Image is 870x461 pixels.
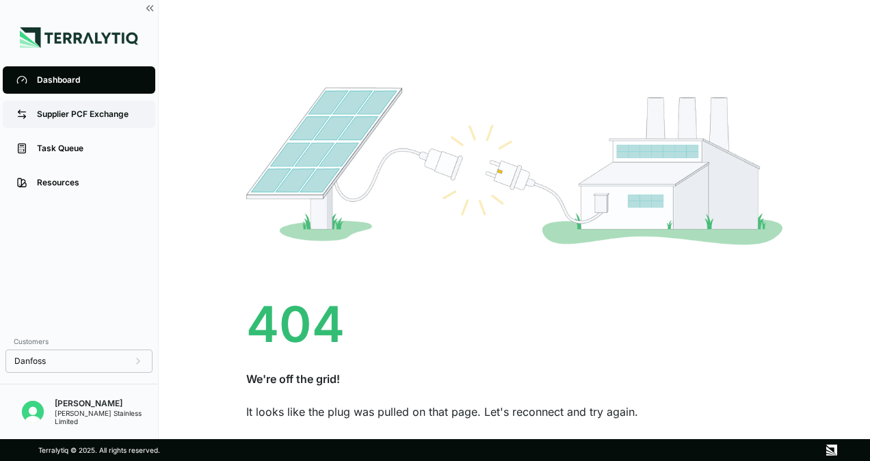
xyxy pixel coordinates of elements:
div: [PERSON_NAME] Stainless Limited [55,409,158,425]
div: Task Queue [37,143,142,154]
div: 404 [246,300,782,349]
div: Resources [37,177,142,188]
button: Open user button [16,395,49,428]
div: Supplier PCF Exchange [37,109,142,120]
img: 404 Not Found [246,88,782,245]
div: We're off the grid! [246,371,782,387]
span: Danfoss [14,356,46,367]
div: It looks like the plug was pulled on that page. Let's reconnect and try again. [246,404,782,420]
div: Dashboard [37,75,142,85]
div: [PERSON_NAME] [55,398,158,409]
img: sameer singh [22,401,44,423]
img: Logo [20,27,138,48]
div: Customers [5,333,153,350]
